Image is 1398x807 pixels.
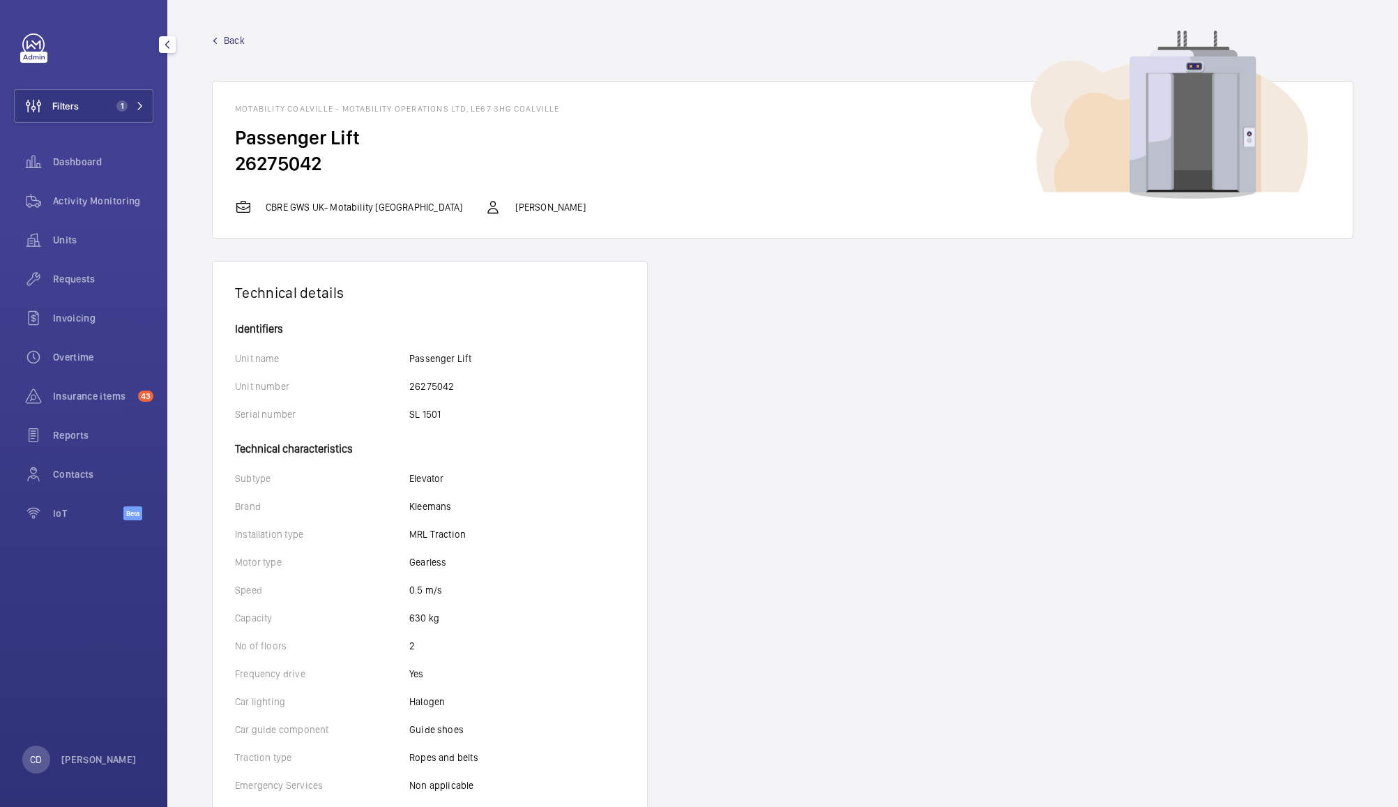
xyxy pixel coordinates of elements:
[266,200,462,214] p: CBRE GWS UK- Motability [GEOGRAPHIC_DATA]
[409,611,439,625] p: 630 kg
[138,391,153,402] span: 43
[53,155,153,169] span: Dashboard
[53,428,153,442] span: Reports
[235,555,409,569] p: Motor type
[409,751,478,764] p: Ropes and belts
[409,472,443,485] p: Elevator
[235,151,1330,176] h2: 26275042
[235,352,409,365] p: Unit name
[409,379,454,393] p: 26275042
[409,527,466,541] p: MRL Traction
[53,272,153,286] span: Requests
[53,311,153,325] span: Invoicing
[235,324,625,335] h4: Identifiers
[235,583,409,597] p: Speed
[116,100,128,112] span: 1
[53,194,153,208] span: Activity Monitoring
[235,499,409,513] p: Brand
[235,527,409,541] p: Installation type
[409,639,415,653] p: 2
[235,472,409,485] p: Subtype
[53,389,132,403] span: Insurance items
[52,99,79,113] span: Filters
[53,506,123,520] span: IoT
[409,695,445,709] p: Halogen
[123,506,142,520] span: Beta
[235,104,1330,114] h1: Motability Coalville - Motability Operations Ltd, LE67 3HG COALVILLE
[235,667,409,681] p: Frequency drive
[235,723,409,737] p: Car guide component
[235,751,409,764] p: Traction type
[409,778,474,792] p: Non applicable
[235,611,409,625] p: Capacity
[61,753,137,767] p: [PERSON_NAME]
[409,555,446,569] p: Gearless
[409,667,424,681] p: Yes
[14,89,153,123] button: Filters1
[409,583,442,597] p: 0.5 m/s
[235,284,625,301] h1: Technical details
[409,499,451,513] p: Kleemans
[235,379,409,393] p: Unit number
[53,467,153,481] span: Contacts
[409,352,472,365] p: Passenger Lift
[53,233,153,247] span: Units
[515,200,585,214] p: [PERSON_NAME]
[1031,31,1308,199] img: device image
[235,778,409,792] p: Emergency Services
[224,33,245,47] span: Back
[235,639,409,653] p: No of floors
[235,435,625,455] h4: Technical characteristics
[409,407,441,421] p: SL 1501
[30,753,42,767] p: CD
[235,407,409,421] p: Serial number
[235,695,409,709] p: Car lighting
[235,125,1330,151] h2: Passenger Lift
[409,723,464,737] p: Guide shoes
[53,350,153,364] span: Overtime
